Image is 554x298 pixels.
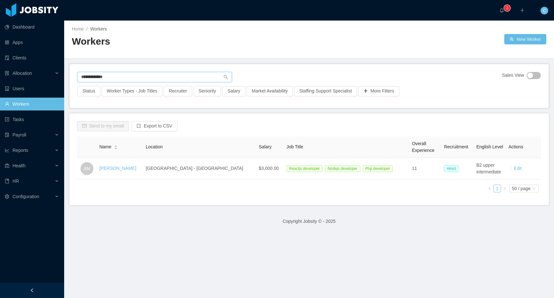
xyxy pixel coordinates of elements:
span: Salary [259,144,272,149]
li: Previous Page [486,185,493,192]
a: icon: profileTasks [5,113,59,126]
i: icon: right [503,187,507,190]
a: icon: pie-chartDashboard [5,21,59,33]
span: Actions [508,144,523,149]
i: icon: bell [499,8,504,13]
span: Reports [13,148,28,153]
i: icon: file-protect [5,133,9,137]
a: icon: robotUsers [5,82,59,95]
span: Php developer [363,165,393,172]
span: Health [13,163,25,168]
a: icon: userWorkers [5,98,59,110]
span: Sales View [502,72,524,79]
i: icon: setting [5,194,9,199]
i: icon: search [224,75,228,79]
button: Market Availability [247,86,293,96]
span: English Level [476,144,503,149]
sup: 3 [504,5,510,11]
button: icon: exportExport to CSV [132,121,177,131]
span: Nodejs developer [325,165,360,172]
a: Hired [444,166,461,171]
i: icon: line-chart [5,148,9,153]
span: Reactjs developer [286,165,322,172]
i: icon: left [488,187,491,190]
a: Edit [514,166,522,171]
a: icon: appstoreApps [5,36,59,49]
button: Staffing Support Specialist [294,86,357,96]
span: $3,000.00 [259,166,279,171]
i: icon: plus [520,8,524,13]
a: icon: auditClients [5,51,59,64]
p: 3 [506,5,508,11]
span: Name [99,144,111,150]
span: Recruitment [444,144,468,149]
i: icon: medicine-box [5,163,9,168]
span: Configuration [13,194,39,199]
button: Status [77,86,100,96]
div: 50 / page [512,185,531,192]
span: / [86,26,88,31]
i: icon: caret-up [114,145,118,146]
span: Location [146,144,163,149]
span: Workers [90,26,107,31]
a: [PERSON_NAME] [99,166,136,171]
span: Allocation [13,71,32,76]
span: Payroll [13,132,26,137]
button: Recruiter [164,86,192,96]
td: B2 upper intermediate [474,158,506,180]
i: icon: solution [5,71,9,75]
button: icon: plusMore Filters [358,86,399,96]
button: Salary [222,86,245,96]
li: Next Page [501,185,509,192]
i: icon: book [5,179,9,183]
span: Overall Experience [412,141,434,153]
span: AM [83,162,90,175]
a: 1 [494,185,501,192]
h2: Workers [72,35,309,48]
i: icon: caret-down [114,147,118,149]
button: Seniority [193,86,221,96]
span: HR [13,179,19,184]
td: [GEOGRAPHIC_DATA] - [GEOGRAPHIC_DATA] [143,158,256,180]
span: Hired [444,165,458,172]
button: Worker Types - Job Titles [102,86,162,96]
td: 11 [409,158,441,180]
div: Sort [114,144,118,149]
button: icon: usergroup-addNew Worker [504,34,546,44]
i: icon: down [532,187,536,191]
a: Home [72,26,84,31]
span: C [543,7,546,14]
span: Job Title [286,144,303,149]
footer: Copyright Jobsity © - 2025 [64,210,554,232]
